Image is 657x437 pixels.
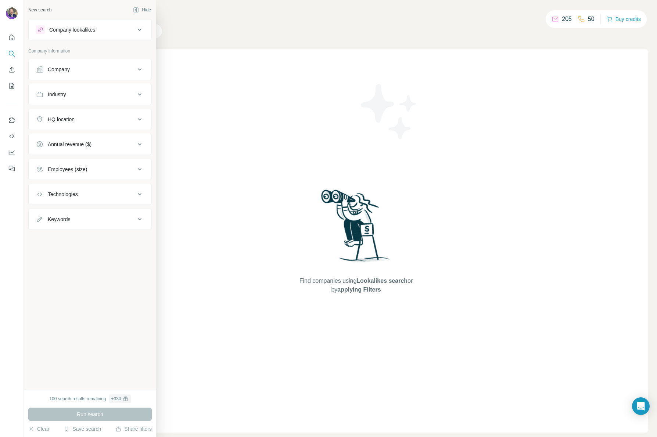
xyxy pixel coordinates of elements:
[64,9,648,19] h4: Search
[64,425,101,433] button: Save search
[6,79,18,93] button: My lists
[6,162,18,175] button: Feedback
[562,15,572,24] p: 205
[29,21,151,39] button: Company lookalikes
[632,397,650,415] div: Open Intercom Messenger
[6,7,18,19] img: Avatar
[6,113,18,127] button: Use Surfe on LinkedIn
[49,26,95,33] div: Company lookalikes
[48,216,70,223] div: Keywords
[115,425,152,433] button: Share filters
[29,185,151,203] button: Technologies
[6,146,18,159] button: Dashboard
[29,86,151,103] button: Industry
[48,91,66,98] div: Industry
[28,48,152,54] p: Company information
[111,396,121,402] div: + 330
[29,160,151,178] button: Employees (size)
[337,286,381,293] span: applying Filters
[297,277,415,294] span: Find companies using or by
[29,61,151,78] button: Company
[6,130,18,143] button: Use Surfe API
[29,111,151,128] button: HQ location
[48,191,78,198] div: Technologies
[128,4,156,15] button: Hide
[29,210,151,228] button: Keywords
[49,394,130,403] div: 100 search results remaining
[356,278,408,284] span: Lookalikes search
[48,141,91,148] div: Annual revenue ($)
[48,66,70,73] div: Company
[588,15,595,24] p: 50
[6,63,18,76] button: Enrich CSV
[356,79,422,145] img: Surfe Illustration - Stars
[29,136,151,153] button: Annual revenue ($)
[6,47,18,60] button: Search
[48,166,87,173] div: Employees (size)
[28,425,49,433] button: Clear
[48,116,75,123] div: HQ location
[6,31,18,44] button: Quick start
[28,7,51,13] div: New search
[607,14,641,24] button: Buy credits
[318,188,394,270] img: Surfe Illustration - Woman searching with binoculars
